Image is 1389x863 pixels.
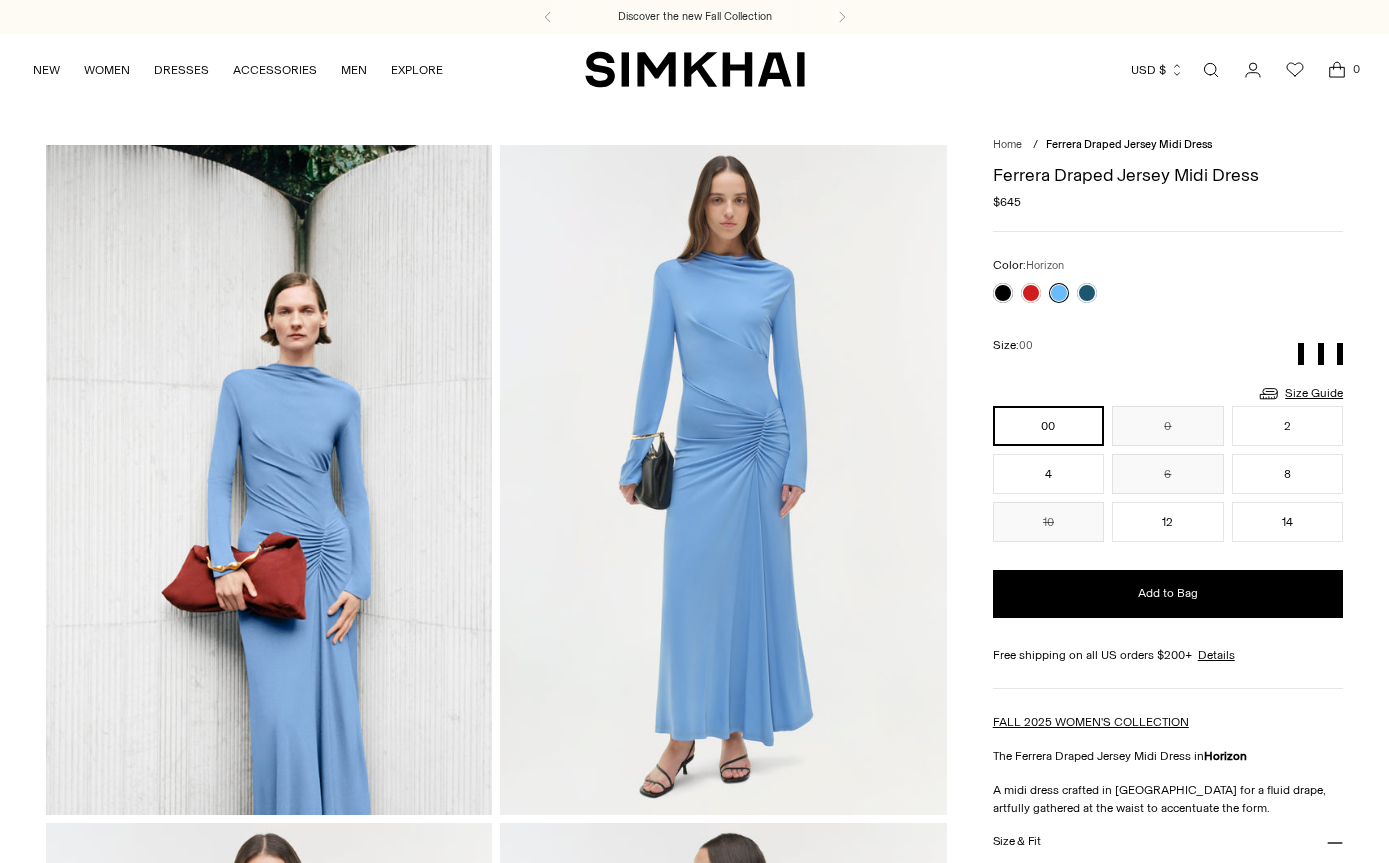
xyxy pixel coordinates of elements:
a: Details [1198,646,1235,664]
a: Go to the account page [1233,50,1273,90]
strong: Horizon [1204,749,1247,763]
a: DRESSES [154,48,209,92]
button: Add to Bag [993,570,1343,618]
p: A midi dress crafted in [GEOGRAPHIC_DATA] for a fluid drape, artfully gathered at the waist to ac... [993,781,1343,817]
button: 10 [993,502,1104,542]
a: EXPLORE [391,48,443,92]
a: WOMEN [84,48,130,92]
a: FALL 2025 WOMEN'S COLLECTION [993,715,1189,729]
h1: Ferrera Draped Jersey Midi Dress [993,166,1343,184]
div: Free shipping on all US orders $200+ [993,646,1343,664]
button: 14 [1232,502,1343,542]
button: 4 [993,454,1104,494]
img: Ferrera Draped Jersey Midi Dress [46,145,493,815]
img: Ferrera Draped Jersey Midi Dress [500,145,947,815]
a: Open cart modal [1317,50,1357,90]
a: ACCESSORIES [233,48,317,92]
button: 0 [1112,406,1223,446]
a: Size Guide [1257,381,1343,406]
button: 12 [1112,502,1223,542]
a: MEN [341,48,367,92]
nav: breadcrumbs [993,137,1343,154]
span: Ferrera Draped Jersey Midi Dress [1046,138,1212,151]
div: / [1033,137,1038,154]
button: USD $ [1131,48,1184,92]
button: 00 [993,406,1104,446]
label: Size: [993,336,1033,355]
a: Open search modal [1191,50,1231,90]
span: 00 [1019,339,1033,352]
a: NEW [33,48,60,92]
a: Wishlist [1275,50,1315,90]
button: 8 [1232,454,1343,494]
label: Color: [993,256,1064,275]
a: Discover the new Fall Collection [618,9,772,25]
button: 6 [1112,454,1223,494]
span: 0 [1347,60,1365,78]
p: The Ferrera Draped Jersey Midi Dress in [993,747,1343,765]
a: Home [993,138,1022,151]
button: 2 [1232,406,1343,446]
span: Horizon [1026,259,1064,272]
span: $645 [993,193,1021,211]
span: Add to Bag [1138,585,1198,602]
h3: Size & Fit [993,835,1041,848]
a: SIMKHAI [585,50,805,89]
